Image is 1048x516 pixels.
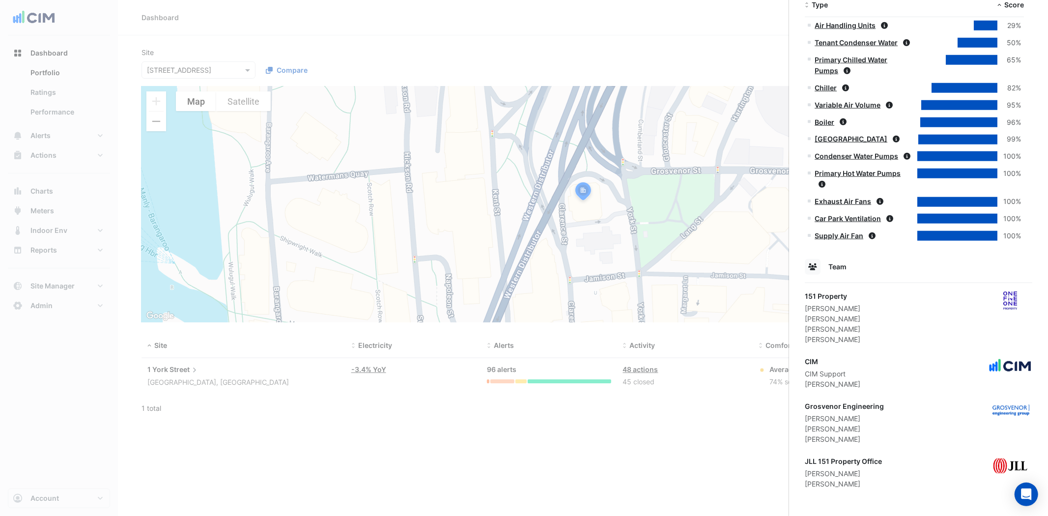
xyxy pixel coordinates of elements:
[997,37,1021,49] div: 50%
[1015,483,1038,506] div: Open Intercom Messenger
[828,262,847,271] span: Team
[805,468,882,479] div: [PERSON_NAME]
[805,479,882,489] div: [PERSON_NAME]
[805,303,860,314] div: [PERSON_NAME]
[805,324,860,334] div: [PERSON_NAME]
[815,169,901,177] a: Primary Hot Water Pumps
[805,356,860,367] div: CIM
[997,20,1021,31] div: 29%
[815,101,880,109] a: Variable Air Volume
[997,117,1021,128] div: 96%
[997,196,1021,207] div: 100%
[805,291,860,301] div: 151 Property
[988,456,1032,476] img: JLL 151 Property Office
[988,291,1032,311] img: 151 Property
[815,152,898,160] a: Condenser Water Pumps
[815,21,876,29] a: Air Handling Units
[805,434,884,444] div: [PERSON_NAME]
[812,0,828,9] span: Type
[805,424,884,434] div: [PERSON_NAME]
[805,314,860,324] div: [PERSON_NAME]
[815,231,863,240] a: Supply Air Fan
[815,84,837,92] a: Chiller
[997,134,1021,145] div: 99%
[997,168,1021,179] div: 100%
[805,456,882,466] div: JLL 151 Property Office
[805,379,860,389] div: [PERSON_NAME]
[988,356,1032,376] img: CIM
[997,55,1021,66] div: 65%
[997,100,1021,111] div: 95%
[815,38,898,47] a: Tenant Condenser Water
[805,334,860,344] div: [PERSON_NAME]
[997,213,1021,225] div: 100%
[988,401,1032,421] img: Grosvenor Engineering
[815,135,887,143] a: [GEOGRAPHIC_DATA]
[815,197,871,205] a: Exhaust Air Fans
[815,118,834,126] a: Boiler
[997,151,1021,162] div: 100%
[805,413,884,424] div: [PERSON_NAME]
[1004,0,1024,9] span: Score
[997,83,1021,94] div: 82%
[805,369,860,379] div: CIM Support
[997,230,1021,242] div: 100%
[805,401,884,411] div: Grosvenor Engineering
[815,214,881,223] a: Car Park Ventilation
[815,56,887,75] a: Primary Chilled Water Pumps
